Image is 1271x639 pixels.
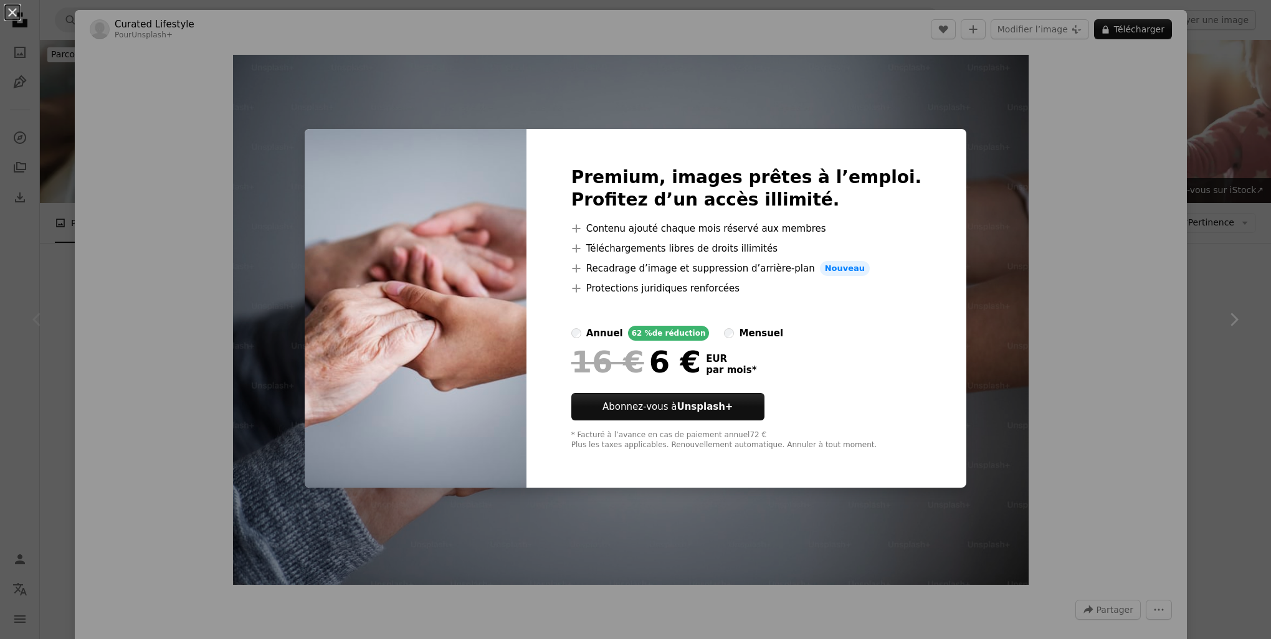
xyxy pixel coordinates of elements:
span: Nouveau [820,261,870,276]
button: Abonnez-vous àUnsplash+ [571,393,764,420]
li: Recadrage d’image et suppression d’arrière-plan [571,261,922,276]
input: mensuel [724,328,734,338]
span: EUR [706,353,756,364]
span: 16 € [571,346,644,378]
span: par mois * [706,364,756,376]
div: annuel [586,326,623,341]
li: Protections juridiques renforcées [571,281,922,296]
img: premium_photo-1726873375167-656914b96725 [305,129,526,488]
h2: Premium, images prêtes à l’emploi. Profitez d’un accès illimité. [571,166,922,211]
strong: Unsplash+ [677,401,733,412]
div: mensuel [739,326,783,341]
input: annuel62 %de réduction [571,328,581,338]
div: * Facturé à l’avance en cas de paiement annuel 72 € Plus les taxes applicables. Renouvellement au... [571,430,922,450]
li: Contenu ajouté chaque mois réservé aux membres [571,221,922,236]
li: Téléchargements libres de droits illimités [571,241,922,256]
div: 6 € [571,346,701,378]
div: 62 % de réduction [628,326,710,341]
